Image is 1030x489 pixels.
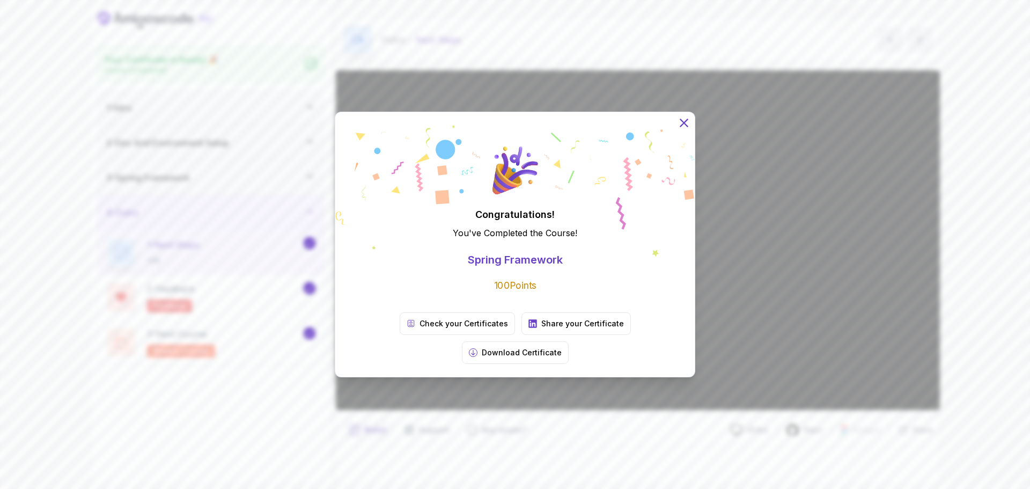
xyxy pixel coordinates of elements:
[468,252,563,267] p: Spring Framework
[521,312,631,335] a: Share your Certificate
[494,279,536,293] p: 100 Points
[541,318,624,329] p: Share your Certificate
[482,347,562,358] p: Download Certificate
[420,318,508,329] p: Check your Certificates
[400,312,515,335] a: Check your Certificates
[462,341,569,364] button: Download Certificate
